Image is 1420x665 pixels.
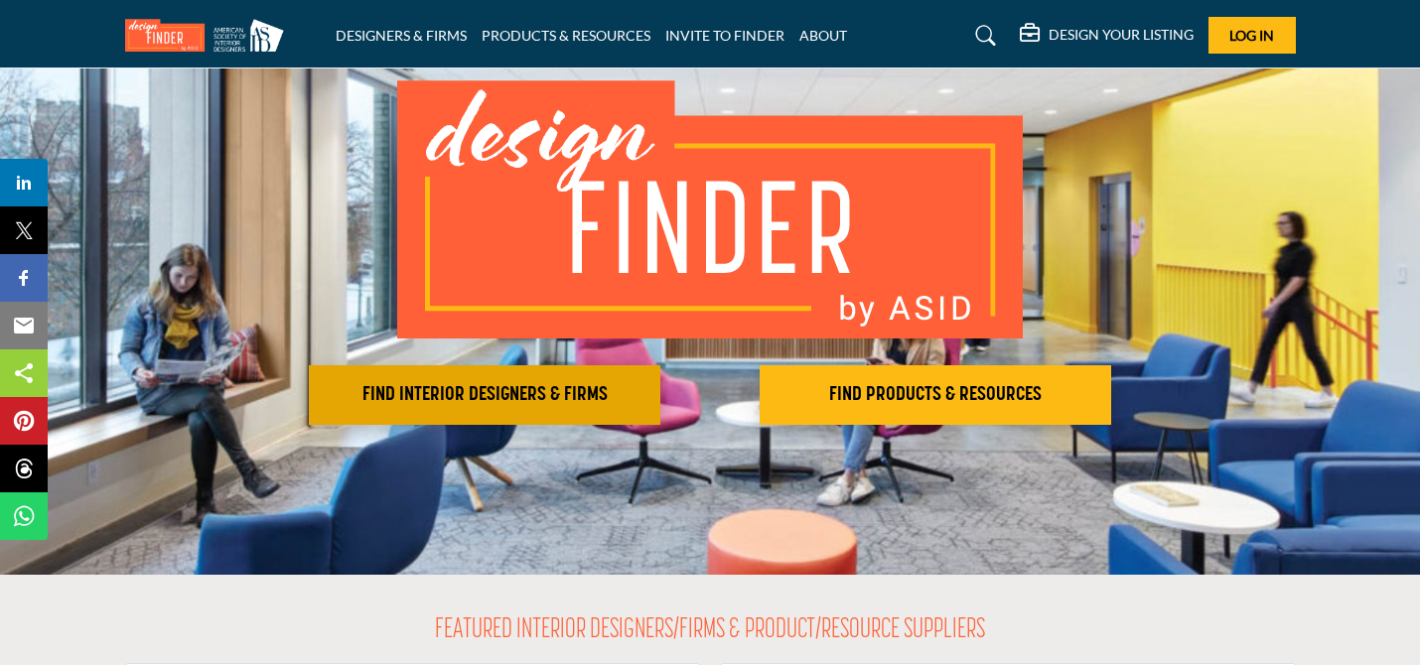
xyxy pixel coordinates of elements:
[397,80,1023,338] img: image
[1229,27,1274,44] span: Log In
[125,19,294,52] img: Site Logo
[435,614,985,648] h2: FEATURED INTERIOR DESIGNERS/FIRMS & PRODUCT/RESOURCE SUPPLIERS
[482,27,650,44] a: PRODUCTS & RESOURCES
[309,365,660,425] button: FIND INTERIOR DESIGNERS & FIRMS
[1049,26,1194,44] h5: DESIGN YOUR LISTING
[1208,17,1296,54] button: Log In
[799,27,847,44] a: ABOUT
[760,365,1111,425] button: FIND PRODUCTS & RESOURCES
[956,20,1009,52] a: Search
[336,27,467,44] a: DESIGNERS & FIRMS
[315,383,654,407] h2: FIND INTERIOR DESIGNERS & FIRMS
[1020,24,1194,48] div: DESIGN YOUR LISTING
[665,27,784,44] a: INVITE TO FINDER
[766,383,1105,407] h2: FIND PRODUCTS & RESOURCES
